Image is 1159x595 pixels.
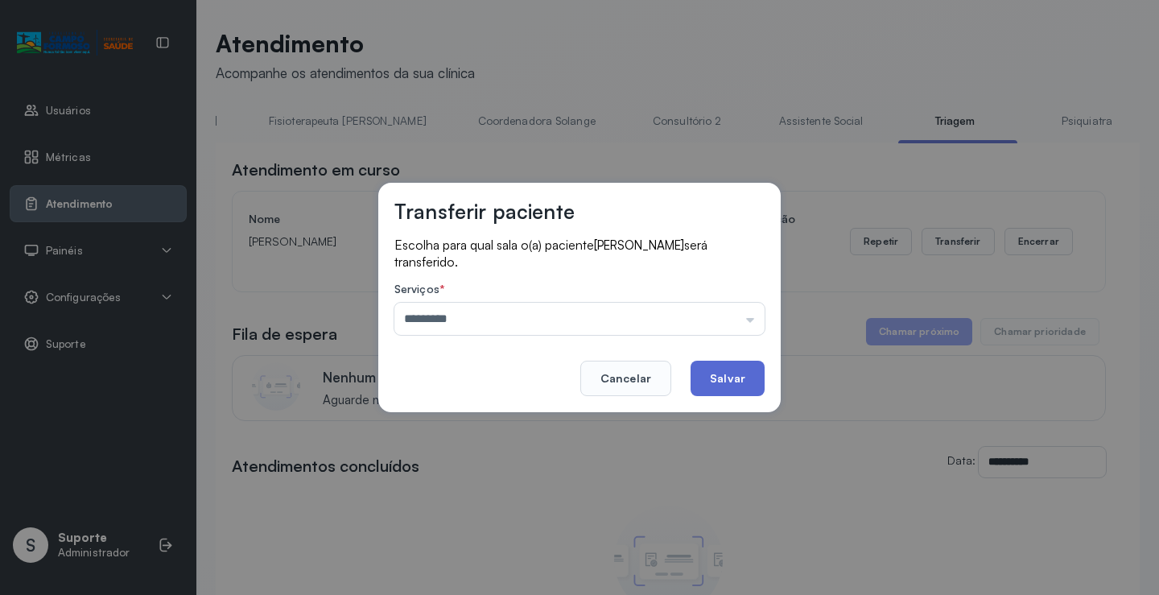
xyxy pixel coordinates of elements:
span: Serviços [394,282,439,295]
button: Cancelar [580,361,671,396]
h3: Transferir paciente [394,199,575,224]
p: Escolha para qual sala o(a) paciente será transferido. [394,237,765,270]
span: [PERSON_NAME] [594,238,684,253]
button: Salvar [691,361,765,396]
